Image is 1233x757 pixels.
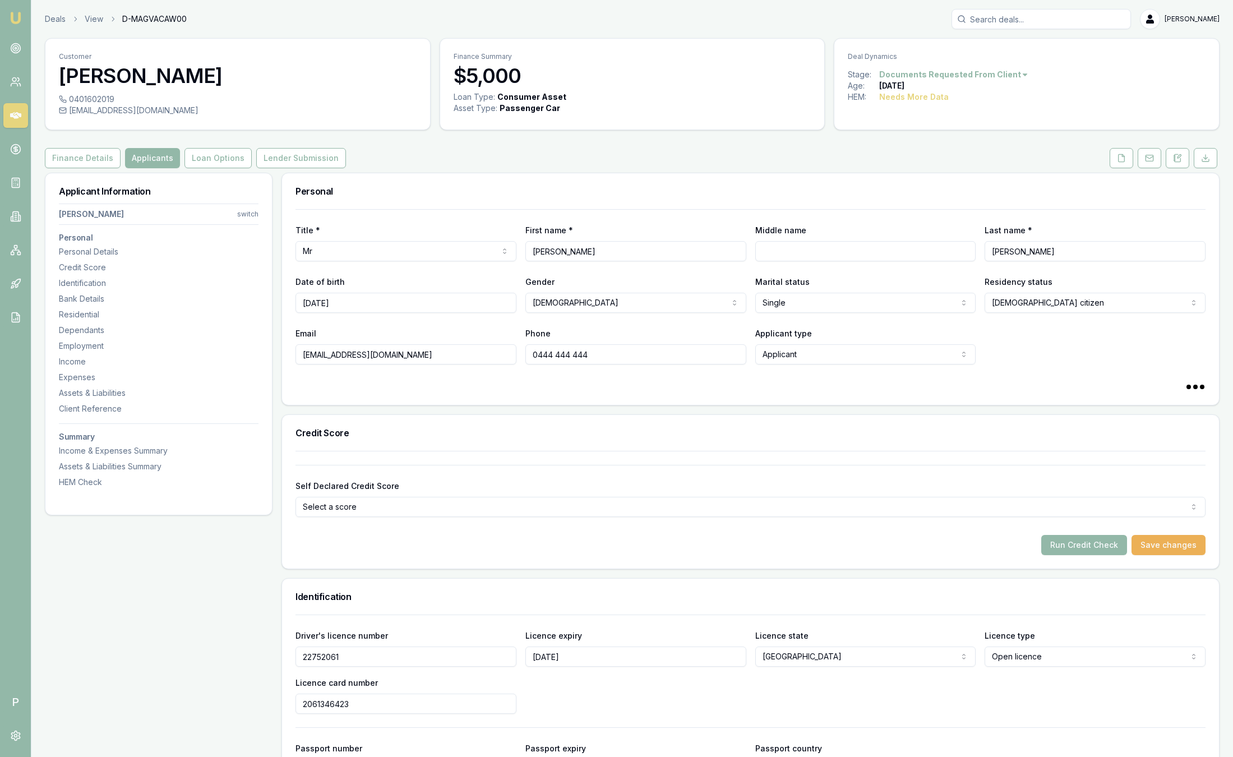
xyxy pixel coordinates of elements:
[1041,535,1127,555] button: Run Credit Check
[295,631,388,640] label: Driver's licence number
[848,52,1206,61] p: Deal Dynamics
[59,209,124,220] div: [PERSON_NAME]
[295,225,320,235] label: Title *
[879,91,949,103] div: Needs More Data
[295,293,516,313] input: DD/MM/YYYY
[45,13,66,25] a: Deals
[59,372,258,383] div: Expenses
[59,187,258,196] h3: Applicant Information
[122,13,187,25] span: D-MAGVACAW00
[497,91,566,103] div: Consumer Asset
[295,744,362,753] label: Passport number
[59,403,258,414] div: Client Reference
[295,647,516,667] input: Enter driver's licence number
[45,13,187,25] nav: breadcrumb
[59,94,417,105] div: 0401602019
[525,631,582,640] label: Licence expiry
[1132,535,1206,555] button: Save changes
[755,744,822,753] label: Passport country
[295,187,1206,196] h3: Personal
[454,103,497,114] div: Asset Type :
[848,80,879,91] div: Age:
[85,13,103,25] a: View
[59,356,258,367] div: Income
[848,69,879,80] div: Stage:
[59,461,258,472] div: Assets & Liabilities Summary
[985,631,1035,640] label: Licence type
[59,340,258,352] div: Employment
[59,433,258,441] h3: Summary
[9,11,22,25] img: emu-icon-u.png
[59,234,258,242] h3: Personal
[59,52,417,61] p: Customer
[295,592,1206,601] h3: Identification
[237,210,258,219] div: switch
[295,678,378,687] label: Licence card number
[59,262,258,273] div: Credit Score
[125,148,180,168] button: Applicants
[295,694,516,714] input: Enter driver's licence card number
[59,64,417,87] h3: [PERSON_NAME]
[295,277,345,287] label: Date of birth
[59,293,258,304] div: Bank Details
[985,225,1032,235] label: Last name *
[755,225,806,235] label: Middle name
[879,69,1029,80] button: Documents Requested From Client
[755,631,809,640] label: Licence state
[295,481,399,491] label: Self Declared Credit Score
[256,148,346,168] button: Lender Submission
[985,277,1052,287] label: Residency status
[500,103,560,114] div: Passenger Car
[59,309,258,320] div: Residential
[848,91,879,103] div: HEM:
[454,52,811,61] p: Finance Summary
[525,329,551,338] label: Phone
[295,428,1206,437] h3: Credit Score
[59,477,258,488] div: HEM Check
[45,148,123,168] a: Finance Details
[59,387,258,399] div: Assets & Liabilities
[254,148,348,168] a: Lender Submission
[59,105,417,116] div: [EMAIL_ADDRESS][DOMAIN_NAME]
[454,91,495,103] div: Loan Type:
[3,690,28,714] span: P
[525,344,746,364] input: 0431 234 567
[123,148,182,168] a: Applicants
[295,329,316,338] label: Email
[59,325,258,336] div: Dependants
[184,148,252,168] button: Loan Options
[755,329,812,338] label: Applicant type
[1165,15,1220,24] span: [PERSON_NAME]
[755,277,810,287] label: Marital status
[454,64,811,87] h3: $5,000
[525,277,555,287] label: Gender
[45,148,121,168] button: Finance Details
[879,80,904,91] div: [DATE]
[59,278,258,289] div: Identification
[59,246,258,257] div: Personal Details
[952,9,1131,29] input: Search deals
[525,744,586,753] label: Passport expiry
[182,148,254,168] a: Loan Options
[59,445,258,456] div: Income & Expenses Summary
[525,225,573,235] label: First name *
